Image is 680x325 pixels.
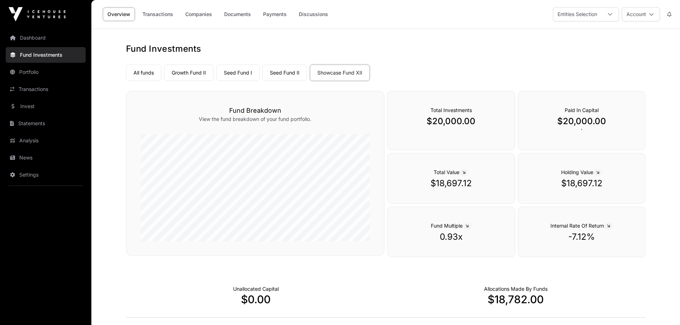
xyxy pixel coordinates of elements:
p: $18,782.00 [386,293,646,306]
a: Growth Fund II [164,65,213,81]
span: Paid In Capital [565,107,599,113]
p: 0.93x [402,231,500,243]
a: News [6,150,86,166]
a: All funds [126,65,161,81]
a: Dashboard [6,30,86,46]
p: $20,000.00 [402,116,500,127]
a: Settings [6,167,86,183]
span: Total Value [434,169,468,175]
div: Entities Selection [553,7,601,21]
p: $20,000.00 [533,116,631,127]
a: Showcase Fund XII [310,65,370,81]
p: $18,697.12 [402,178,500,189]
h3: Fund Breakdown [141,106,370,116]
h1: Fund Investments [126,43,646,55]
p: Capital Deployed Into Companies [484,285,548,293]
a: Transactions [6,81,86,97]
p: $18,697.12 [533,178,631,189]
span: Internal Rate Of Return [550,223,613,229]
a: Portfolio [6,64,86,80]
iframe: Chat Widget [644,291,680,325]
a: Overview [103,7,135,21]
p: -7.12% [533,231,631,243]
a: Companies [181,7,217,21]
p: Cash not yet allocated [233,285,279,293]
span: Total Investments [430,107,472,113]
a: Statements [6,116,86,131]
a: Invest [6,98,86,114]
span: Holding Value [561,169,602,175]
img: Icehouse Ventures Logo [9,7,66,21]
a: Discussions [294,7,333,21]
a: Payments [258,7,291,21]
a: Analysis [6,133,86,148]
button: Account [622,7,660,21]
a: Transactions [138,7,178,21]
p: $0.00 [126,293,386,306]
p: View the fund breakdown of your fund portfolio. [141,116,370,123]
a: Fund Investments [6,47,86,63]
a: Documents [220,7,256,21]
span: Fund Multiple [431,223,472,229]
a: Seed Fund II [262,65,307,81]
a: Seed Fund I [216,65,260,81]
div: ` [518,91,646,150]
